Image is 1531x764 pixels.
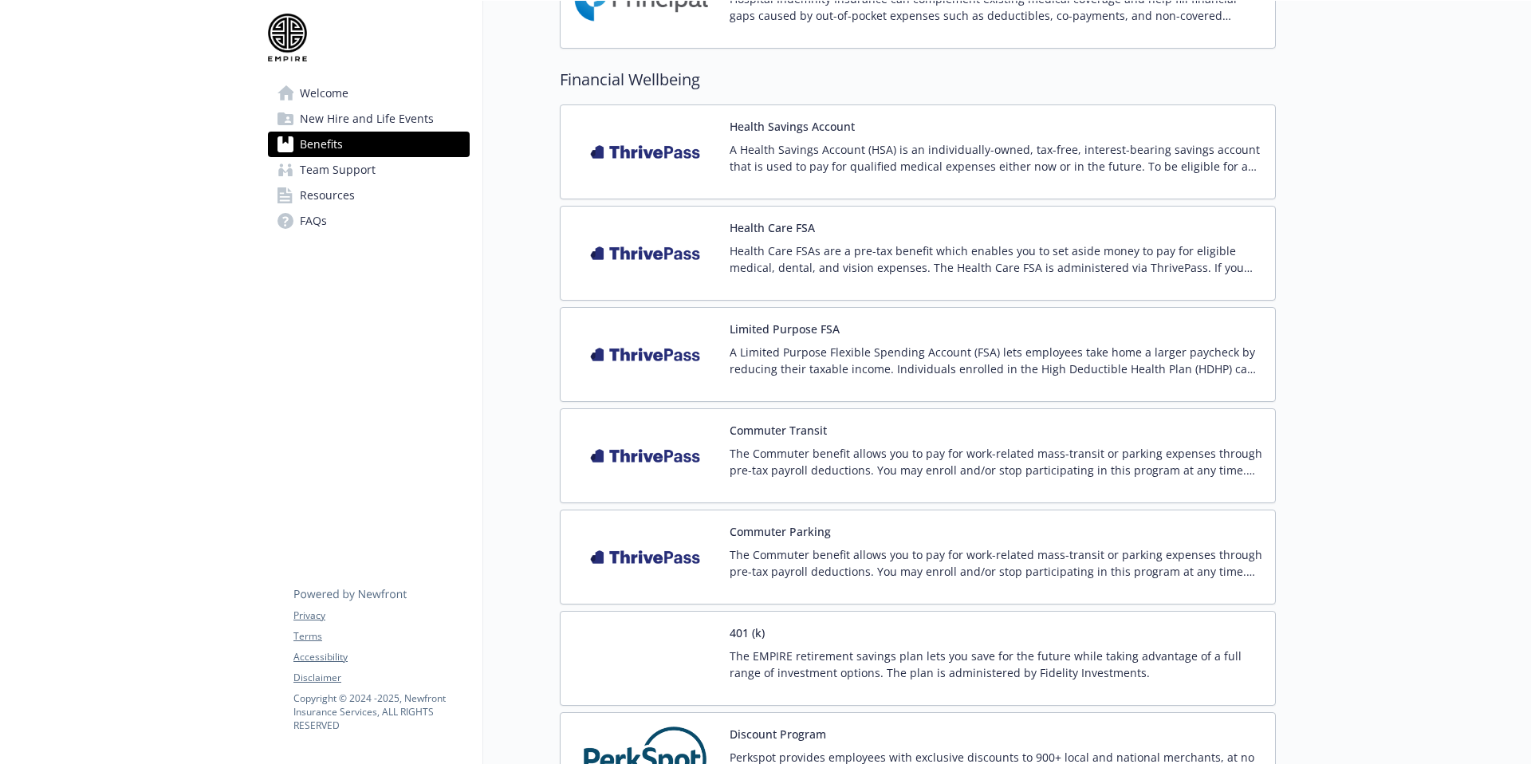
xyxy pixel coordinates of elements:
button: Commuter Parking [730,523,831,540]
img: Thrive Pass carrier logo [573,321,717,388]
a: New Hire and Life Events [268,106,470,132]
span: Welcome [300,81,348,106]
a: Welcome [268,81,470,106]
span: Resources [300,183,355,208]
a: Benefits [268,132,470,157]
p: The Commuter benefit allows you to pay for work-related mass-transit or parking expenses through ... [730,445,1262,478]
a: FAQs [268,208,470,234]
span: Benefits [300,132,343,157]
button: Discount Program [730,726,826,742]
h2: Financial Wellbeing [560,68,1276,92]
span: Team Support [300,157,376,183]
p: A Health Savings Account (HSA) is an individually-owned, tax-free, interest-bearing savings accou... [730,141,1262,175]
p: The Commuter benefit allows you to pay for work-related mass-transit or parking expenses through ... [730,546,1262,580]
button: Commuter Transit [730,422,827,439]
button: Health Care FSA [730,219,815,236]
span: New Hire and Life Events [300,106,434,132]
a: Privacy [293,608,469,623]
a: Disclaimer [293,671,469,685]
p: Health Care FSAs are a pre-tax benefit which enables you to set aside money to pay for eligible m... [730,242,1262,276]
img: Thrive Pass carrier logo [573,219,717,287]
button: 401 (k) [730,624,765,641]
img: Thrive Pass carrier logo [573,523,717,591]
img: Thrive Pass carrier logo [573,422,717,490]
a: Accessibility [293,650,469,664]
button: Health Savings Account [730,118,855,135]
a: Resources [268,183,470,208]
button: Limited Purpose FSA [730,321,840,337]
a: Terms [293,629,469,644]
img: Fidelity Investments carrier logo [573,624,717,692]
a: Team Support [268,157,470,183]
p: A Limited Purpose Flexible Spending Account (FSA) lets employees take home a larger paycheck by r... [730,344,1262,377]
p: Copyright © 2024 - 2025 , Newfront Insurance Services, ALL RIGHTS RESERVED [293,691,469,732]
img: Thrive Pass carrier logo [573,118,717,186]
span: FAQs [300,208,327,234]
p: The EMPIRE retirement savings plan lets you save for the future while taking advantage of a full ... [730,648,1262,681]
